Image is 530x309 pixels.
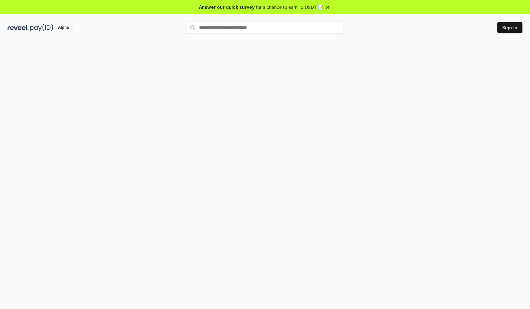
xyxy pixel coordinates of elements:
[8,24,29,32] img: reveel_dark
[497,22,522,33] button: Sign In
[199,4,255,10] span: Answer our quick survey
[256,4,323,10] span: for a chance to earn 10 USDT 📝
[55,24,72,32] div: Alpha
[30,24,53,32] img: pay_id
